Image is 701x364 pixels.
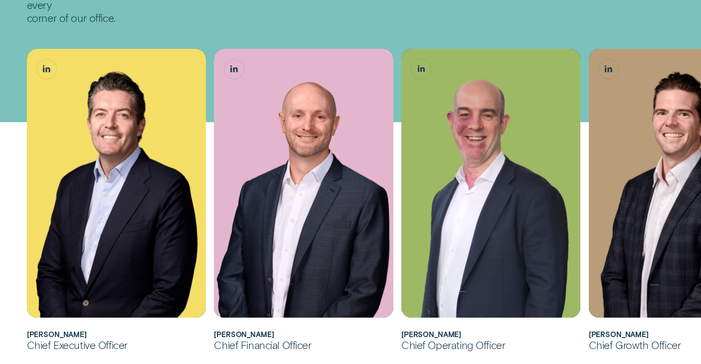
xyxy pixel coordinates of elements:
div: Sam Harding, Chief Operating Officer [401,49,580,318]
img: Sam Harding [401,49,580,318]
h2: Andrew Goodwin [27,330,206,339]
div: Chief Financial Officer [214,339,393,352]
a: James Goodwin, Chief Growth Officer LinkedIn button [599,59,618,79]
img: Matthew Lewis [214,49,393,318]
h2: Matthew Lewis [214,330,393,339]
h2: Sam Harding [401,330,580,339]
a: Andrew Goodwin, Chief Executive Officer LinkedIn button [37,59,56,79]
div: Andrew Goodwin, Chief Executive Officer [27,49,206,318]
div: Chief Executive Officer [27,339,206,352]
img: Andrew Goodwin [27,49,206,318]
div: Chief Operating Officer [401,339,580,352]
div: Matthew Lewis, Chief Financial Officer [214,49,393,318]
a: Sam Harding, Chief Operating Officer LinkedIn button [411,59,431,79]
a: Matthew Lewis, Chief Financial Officer LinkedIn button [224,59,244,79]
